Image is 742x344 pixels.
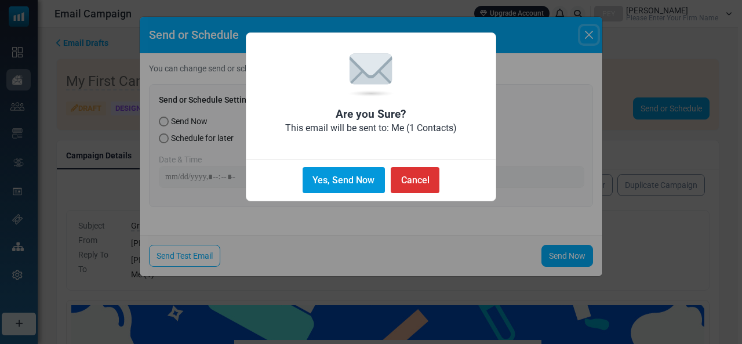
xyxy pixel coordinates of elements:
img: Mail Icon [348,52,394,98]
h2: Are you Sure? [246,107,496,121]
span: Your Dental Experience Matters [221,277,412,291]
div: This email will be sent to: Me (1 Contacts) [246,121,496,147]
button: Cancel [391,167,439,193]
button: Yes, Send Now [303,167,385,193]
